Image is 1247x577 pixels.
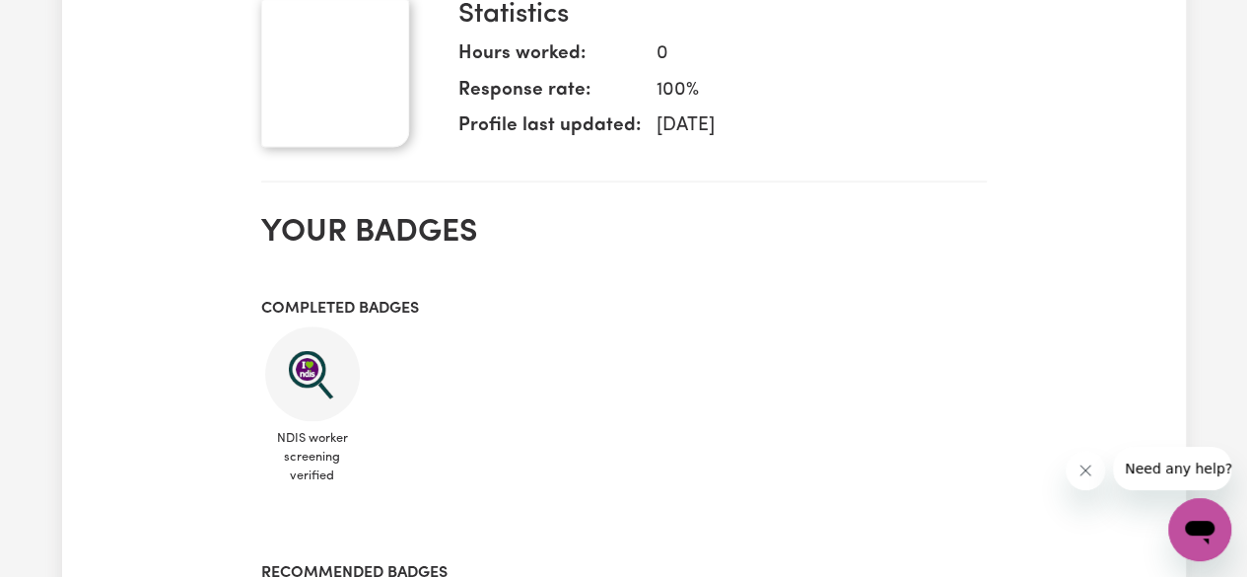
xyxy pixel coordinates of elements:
h2: Your badges [261,214,987,252]
span: Need any help? [12,14,119,30]
dd: [DATE] [641,112,971,141]
iframe: Button to launch messaging window [1168,498,1231,561]
dd: 0 [641,40,971,69]
h3: Completed badges [261,300,987,319]
dt: Profile last updated: [458,112,641,149]
iframe: Message from company [1113,447,1231,490]
iframe: Close message [1066,451,1105,490]
img: NDIS Worker Screening Verified [265,326,360,421]
dt: Hours worked: [458,40,641,77]
dd: 100 % [641,77,971,106]
dt: Response rate: [458,77,641,113]
span: NDIS worker screening verified [261,421,364,494]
